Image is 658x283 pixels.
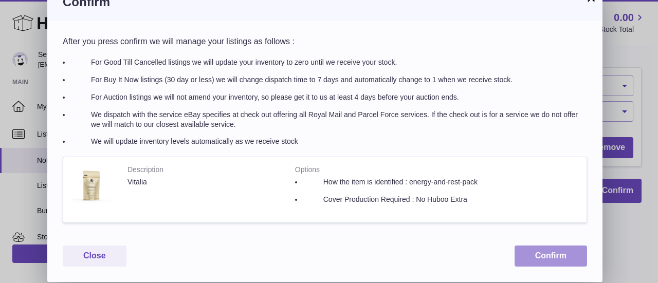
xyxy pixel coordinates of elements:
[70,110,587,129] li: We dispatch with the service eBay specifies at check out offering all Royal Mail and Parcel Force...
[70,58,587,67] li: For Good Till Cancelled listings we will update your inventory to zero until we receive your stock.
[127,165,280,177] strong: Description
[71,165,112,206] img: Vitalia-English-7.png
[70,92,587,102] li: For Auction listings we will not amend your inventory, so please get it to us at least 4 days bef...
[120,157,287,222] td: Vitalia
[70,75,587,85] li: For Buy It Now listings (30 day or less) we will change dispatch time to 7 days and automatically...
[295,165,485,177] strong: Options
[63,246,126,267] button: Close
[303,195,485,204] li: Cover Production Required : No Huboo Extra
[515,246,587,267] button: Confirm
[70,137,587,146] li: We will update inventory levels automatically as we receive stock
[303,177,485,187] li: How the item is identified : energy-and-rest-pack
[63,36,587,47] p: After you press confirm we will manage your listings as follows :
